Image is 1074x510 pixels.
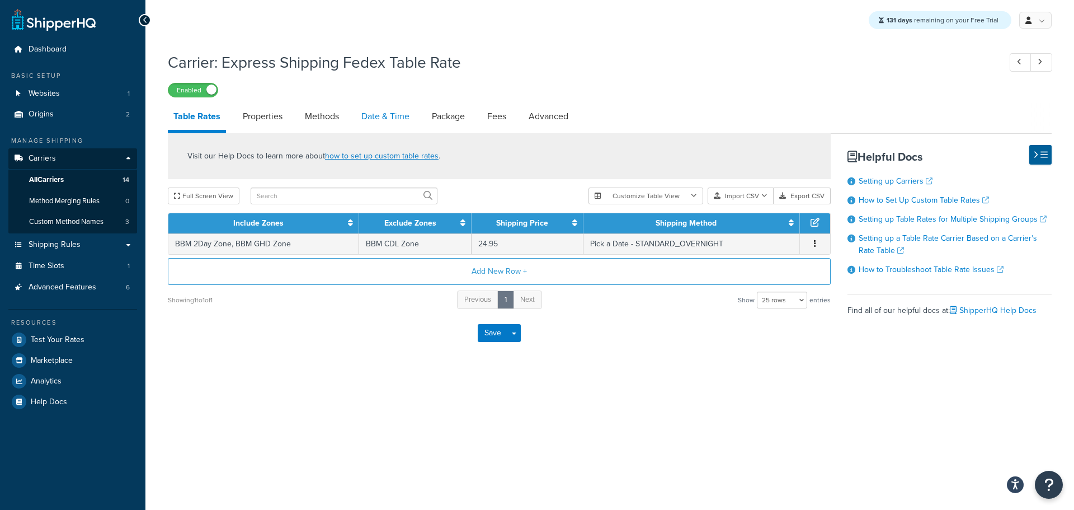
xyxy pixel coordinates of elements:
td: Pick a Date - STANDARD_OVERNIGHT [583,233,800,254]
span: Next [520,294,535,305]
a: Marketplace [8,350,137,371]
a: How to Troubleshoot Table Rate Issues [859,264,1004,275]
a: Properties [237,103,288,130]
a: Time Slots1 [8,256,137,277]
a: Websites1 [8,83,137,104]
li: Time Slots [8,256,137,277]
span: 1 [128,89,130,99]
button: Add New Row + [168,258,831,285]
h3: Helpful Docs [847,151,1052,163]
td: BBM CDL Zone [359,233,471,254]
a: Exclude Zones [384,217,436,229]
span: Custom Method Names [29,217,103,227]
span: Advanced Features [29,283,96,292]
a: How to Set Up Custom Table Rates [859,194,989,206]
span: Carriers [29,154,56,163]
a: Origins2 [8,104,137,125]
h1: Carrier: Express Shipping Fedex Table Rate [168,52,989,73]
span: Time Slots [29,261,64,271]
span: 2 [126,110,130,119]
button: Customize Table View [588,188,703,204]
span: entries [809,292,831,308]
span: 1 [128,261,130,271]
a: Next [513,291,542,309]
a: ShipperHQ Help Docs [950,305,1037,316]
a: Table Rates [168,103,226,133]
li: Method Merging Rules [8,191,137,212]
span: Shipping Rules [29,240,81,250]
span: Method Merging Rules [29,196,100,206]
li: Websites [8,83,137,104]
span: 14 [123,175,129,185]
a: Help Docs [8,392,137,412]
a: how to set up custom table rates [325,150,439,162]
label: Enabled [168,83,218,97]
li: Origins [8,104,137,125]
a: Shipping Rules [8,235,137,255]
div: Basic Setup [8,71,137,81]
span: 6 [126,283,130,292]
td: BBM 2Day Zone, BBM GHD Zone [168,233,359,254]
a: Package [426,103,470,130]
a: Custom Method Names3 [8,212,137,232]
a: Next Record [1030,53,1052,72]
a: Fees [482,103,512,130]
li: Carriers [8,148,137,233]
button: Full Screen View [168,188,239,204]
li: Advanced Features [8,277,137,298]
span: Analytics [31,377,62,386]
div: Showing 1 to 1 of 1 [168,292,213,308]
span: Test Your Rates [31,335,84,345]
a: Methods [299,103,345,130]
a: Test Your Rates [8,330,137,350]
span: 0 [125,196,129,206]
a: Setting up Carriers [859,175,932,187]
a: Dashboard [8,39,137,60]
a: Setting up Table Rates for Multiple Shipping Groups [859,213,1047,225]
span: remaining on your Free Trial [887,15,998,25]
button: Save [478,324,508,342]
a: Previous Record [1010,53,1031,72]
span: Show [738,292,755,308]
span: 3 [125,217,129,227]
a: Advanced Features6 [8,277,137,298]
td: 24.95 [472,233,583,254]
a: AllCarriers14 [8,170,137,190]
a: 1 [497,291,514,309]
div: Find all of our helpful docs at: [847,294,1052,319]
li: Custom Method Names [8,212,137,232]
a: Shipping Price [496,217,548,229]
a: Analytics [8,371,137,391]
span: All Carriers [29,175,64,185]
a: Advanced [523,103,574,130]
button: Open Resource Center [1035,471,1063,499]
span: Dashboard [29,45,67,54]
input: Search [251,188,437,204]
span: Help Docs [31,397,67,407]
span: Previous [464,294,491,305]
strong: 131 days [887,15,912,25]
button: Hide Help Docs [1029,145,1052,165]
span: Origins [29,110,54,119]
button: Export CSV [774,188,831,204]
p: Visit our Help Docs to learn more about . [187,150,440,162]
a: Previous [457,291,498,309]
a: Setting up a Table Rate Carrier Based on a Carrier's Rate Table [859,232,1037,256]
span: Marketplace [31,356,73,366]
span: Websites [29,89,60,99]
div: Resources [8,318,137,327]
div: Manage Shipping [8,136,137,146]
a: Carriers [8,148,137,169]
a: Include Zones [233,217,284,229]
a: Method Merging Rules0 [8,191,137,212]
a: Date & Time [356,103,415,130]
a: Shipping Method [656,217,717,229]
button: Import CSV [708,188,774,204]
